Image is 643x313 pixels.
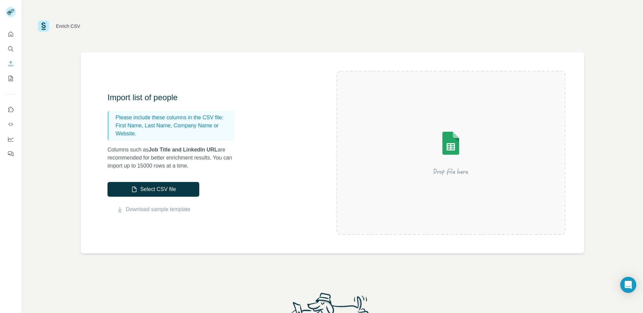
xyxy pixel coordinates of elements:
span: Job Title and LinkedIn URL [149,147,218,152]
button: Use Surfe on LinkedIn [5,104,16,116]
button: Select CSV file [108,182,199,197]
button: Download sample template [108,205,199,213]
button: Enrich CSV [5,58,16,70]
button: Quick start [5,28,16,40]
p: First Name, Last Name, Company Name or Website. [116,122,232,138]
img: Surfe Logo [38,20,49,32]
div: Enrich CSV [56,23,80,29]
button: Feedback [5,148,16,160]
a: Download sample template [126,205,191,213]
button: Search [5,43,16,55]
img: Surfe Illustration - Drop file here or select below [390,113,511,193]
button: Use Surfe API [5,118,16,130]
p: Columns such as are recommended for better enrichment results. You can import up to 15000 rows at... [108,146,241,170]
button: Dashboard [5,133,16,145]
h3: Import list of people [108,92,241,103]
button: My lists [5,72,16,84]
div: Open Intercom Messenger [620,277,636,293]
p: Please include these columns in the CSV file: [116,114,232,122]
